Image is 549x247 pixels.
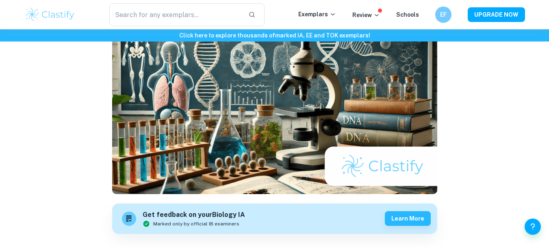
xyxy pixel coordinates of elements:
[435,7,451,23] button: EF
[2,31,547,40] h6: Click here to explore thousands of marked IA, EE and TOK exemplars !
[109,3,242,26] input: Search for any exemplars...
[396,11,419,18] a: Schools
[352,11,380,20] p: Review
[153,220,239,227] span: Marked only by official IB examiners
[24,7,76,23] img: Clastify logo
[385,211,431,226] button: Learn more
[112,203,437,234] a: Get feedback on yourBiology IAMarked only by official IB examinersLearn more
[143,210,245,220] h6: Get feedback on your Biology IA
[112,31,437,194] img: IB Biology Syllabus + Topics cover image
[298,10,336,19] p: Exemplars
[438,10,448,19] h6: EF
[468,7,525,22] button: UPGRADE NOW
[525,219,541,235] button: Help and Feedback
